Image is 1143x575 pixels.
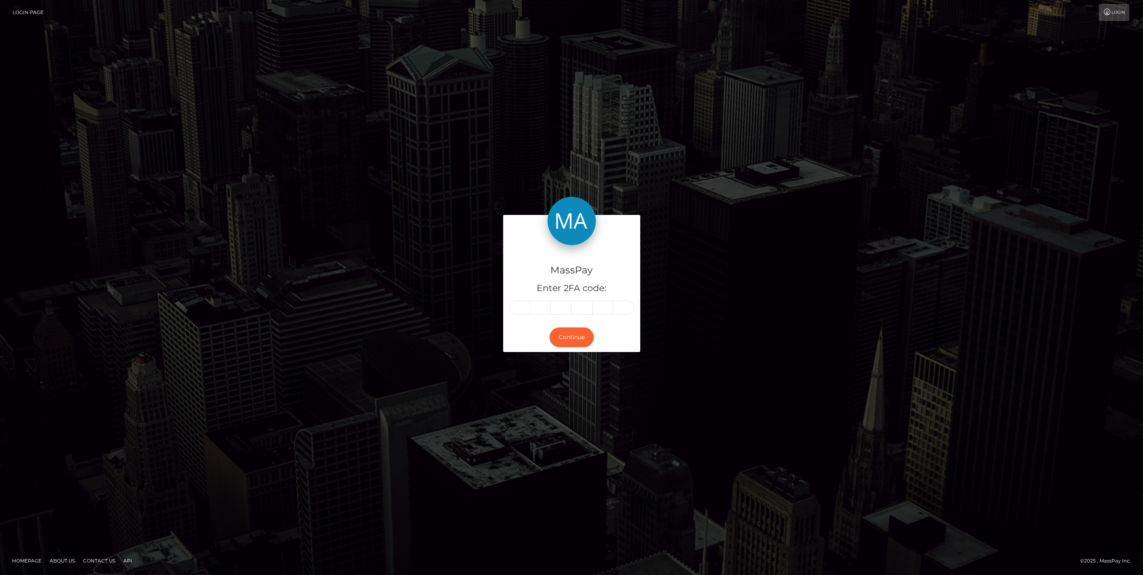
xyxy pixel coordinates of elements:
a: About Us [46,554,78,567]
h5: Enter 2FA code: [509,282,634,295]
a: Homepage [9,554,45,567]
a: Contact Us [80,554,119,567]
h4: MassPay [509,263,634,277]
a: API [120,554,135,567]
div: © 2025 , MassPay Inc. [1080,556,1137,565]
button: Continue [550,327,594,347]
a: Login Page [12,4,44,21]
img: MassPay [548,197,596,245]
a: Login [1099,4,1129,21]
